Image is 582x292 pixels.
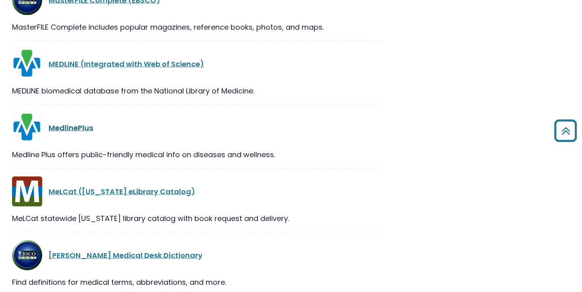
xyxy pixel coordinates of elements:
a: Back to Top [551,123,580,138]
a: [PERSON_NAME] Medical Desk Dictionary [49,250,202,260]
a: MEDLINE (Integrated with Web of Science) [49,59,204,69]
div: Medline Plus offers public-friendly medical info on diseases and wellness. [12,149,381,160]
div: MasterFILE Complete includes popular magazines, reference books, photos, and maps. [12,22,381,32]
a: MeLCat ([US_STATE] eLibrary Catalog) [49,187,195,197]
div: Find definitions for medical terms, abbreviations, and more. [12,277,381,288]
div: MeLCat statewide [US_STATE] library catalog with book request and delivery. [12,213,381,224]
a: MedlinePlus [49,123,93,133]
div: MEDLINE biomedical database from the National Library of Medicine. [12,85,381,96]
